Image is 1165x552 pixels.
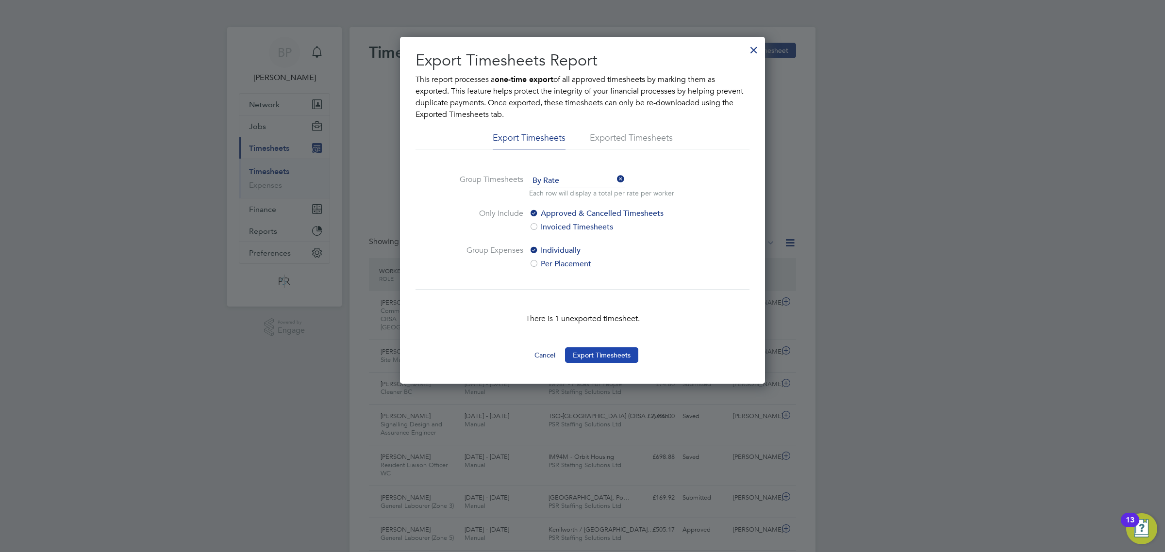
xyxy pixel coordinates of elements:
p: This report processes a of all approved timesheets by marking them as exported. This feature help... [416,74,749,120]
b: one-time export [495,75,553,84]
label: Approved & Cancelled Timesheets [529,208,692,219]
button: Open Resource Center, 13 new notifications [1126,513,1157,544]
h2: Export Timesheets Report [416,50,749,71]
button: Export Timesheets [565,347,638,363]
p: Each row will display a total per rate per worker [529,188,674,198]
span: By Rate [529,174,625,188]
label: Only Include [450,208,523,233]
p: There is 1 unexported timesheet. [416,313,749,325]
button: Cancel [527,347,563,363]
label: Per Placement [529,258,692,270]
li: Exported Timesheets [590,132,673,149]
label: Individually [529,244,692,256]
li: Export Timesheets [493,132,566,149]
label: Group Timesheets [450,174,523,196]
div: 13 [1126,520,1134,533]
label: Invoiced Timesheets [529,221,692,233]
label: Group Expenses [450,244,523,270]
